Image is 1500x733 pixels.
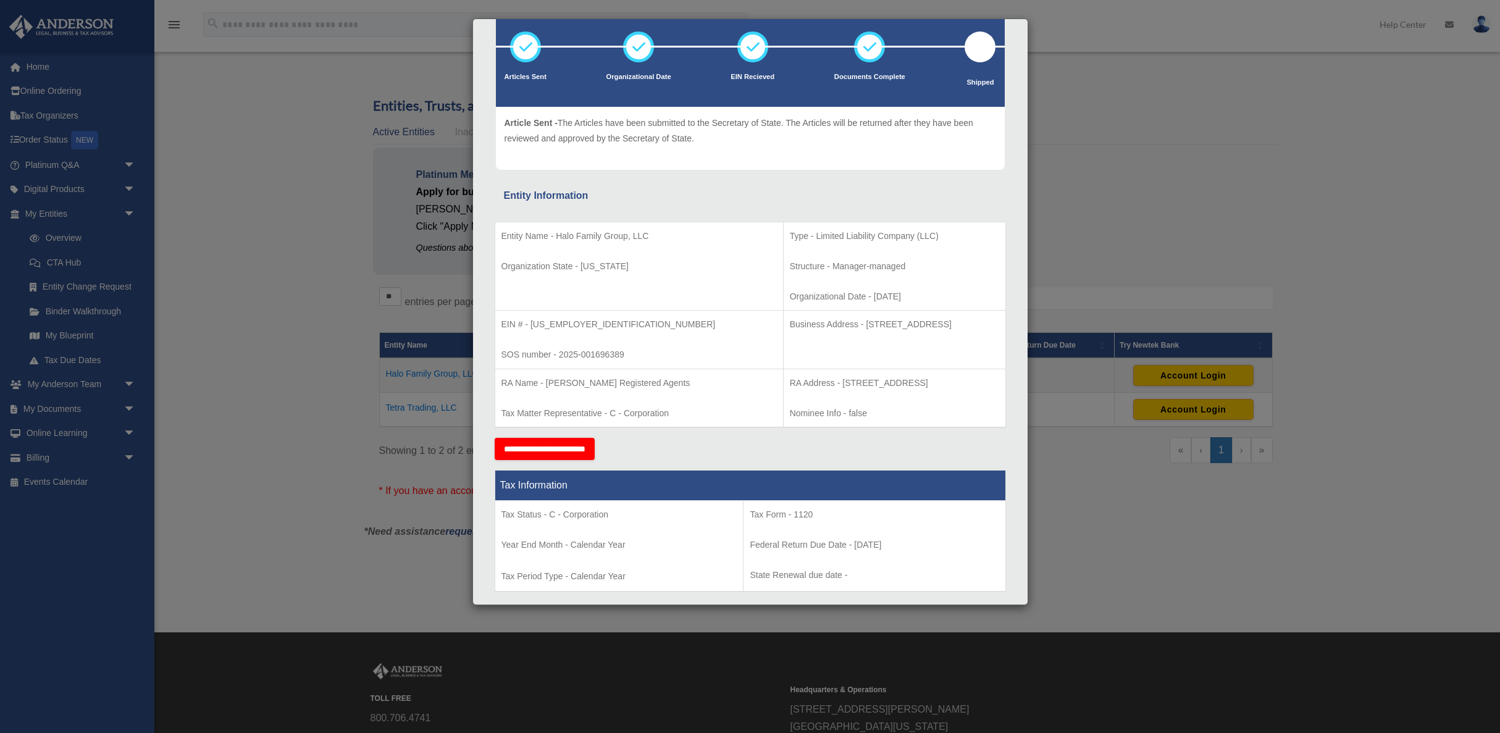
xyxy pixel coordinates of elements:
p: Federal Return Due Date - [DATE] [750,537,999,553]
p: The Articles have been submitted to the Secretary of State. The Articles will be returned after t... [505,115,996,146]
p: Organization State - [US_STATE] [501,259,777,274]
p: Year End Month - Calendar Year [501,537,737,553]
p: RA Name - [PERSON_NAME] Registered Agents [501,375,777,391]
th: Tax Information [495,471,1005,501]
p: EIN # - [US_EMPLOYER_IDENTIFICATION_NUMBER] [501,317,777,332]
td: Tax Period Type - Calendar Year [495,501,744,592]
p: EIN Recieved [731,71,774,83]
span: Article Sent - [505,118,558,128]
p: Tax Status - C - Corporation [501,507,737,522]
p: Nominee Info - false [790,406,999,421]
div: Entity Information [504,187,997,204]
p: Entity Name - Halo Family Group, LLC [501,228,777,244]
p: Tax Matter Representative - C - Corporation [501,406,777,421]
p: Documents Complete [834,71,905,83]
p: Structure - Manager-managed [790,259,999,274]
p: Tax Form - 1120 [750,507,999,522]
p: Organizational Date - [DATE] [790,289,999,304]
p: SOS number - 2025-001696389 [501,347,777,362]
p: RA Address - [STREET_ADDRESS] [790,375,999,391]
p: State Renewal due date - [750,568,999,583]
p: Business Address - [STREET_ADDRESS] [790,317,999,332]
p: Shipped [965,77,995,89]
p: Articles Sent [505,71,547,83]
p: Organizational Date [606,71,671,83]
p: Type - Limited Liability Company (LLC) [790,228,999,244]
